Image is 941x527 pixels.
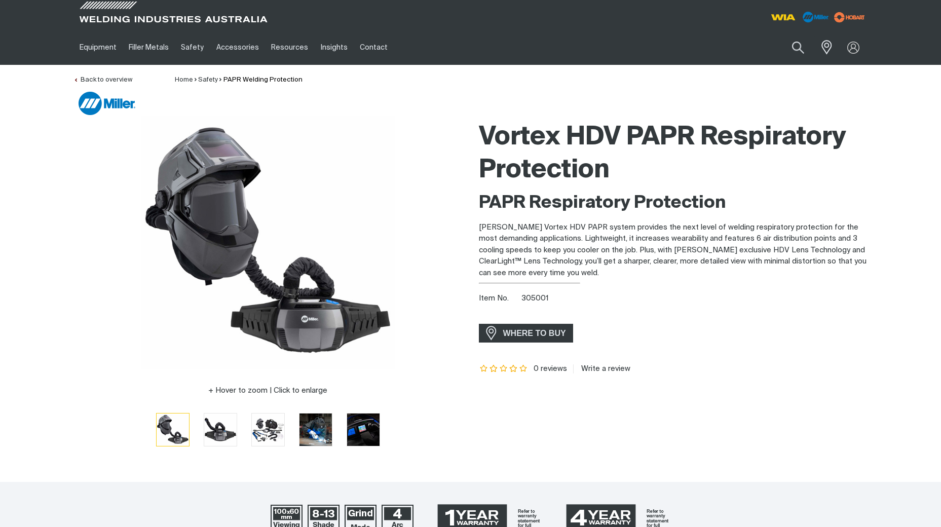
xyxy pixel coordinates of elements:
a: WHERE TO BUY [479,324,574,343]
nav: Breadcrumb [175,75,303,85]
a: Safety [175,30,210,65]
a: Resources [265,30,314,65]
a: Insights [314,30,353,65]
p: [PERSON_NAME] Vortex HDV PAPR system provides the next level of welding respiratory protection fo... [479,222,868,279]
button: Hover to zoom | Click to enlarge [202,385,333,397]
a: Filler Metals [123,30,175,65]
span: 0 reviews [534,365,567,372]
button: Go to slide 2 [204,413,237,446]
a: PAPR Welding Protection [223,77,303,83]
span: Rating: {0} [479,365,529,372]
img: Vortex HDV PAPR System [299,413,332,446]
h2: PAPR Respiratory Protection [479,192,868,214]
img: Vortex HDV PAPR System [204,413,237,446]
img: Vortex HDV PAPR System [157,413,189,446]
a: Contact [354,30,394,65]
a: Equipment [73,30,123,65]
nav: Main [73,30,669,65]
button: Go to slide 1 [156,413,190,446]
a: Back to overview of PAPR Welding Protection [73,77,132,83]
input: Product name or item number... [768,35,815,59]
button: Go to slide 5 [347,413,380,446]
button: Search products [781,35,815,59]
a: Write a review [573,364,630,373]
span: WHERE TO BUY [497,325,573,342]
img: Vortex HDV PAPR System [347,413,380,446]
span: Item No. [479,293,520,305]
button: Go to slide 4 [299,413,332,446]
a: Safety [198,77,218,83]
h1: Vortex HDV PAPR Respiratory Protection [479,121,868,187]
a: Accessories [210,30,265,65]
button: Go to slide 3 [251,413,285,446]
a: Home [175,77,193,83]
img: Vortex HDV PAPR System [252,413,284,446]
img: Vortex HDV PAPR System [141,116,395,369]
img: miller [831,10,868,25]
span: 305001 [521,294,549,302]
